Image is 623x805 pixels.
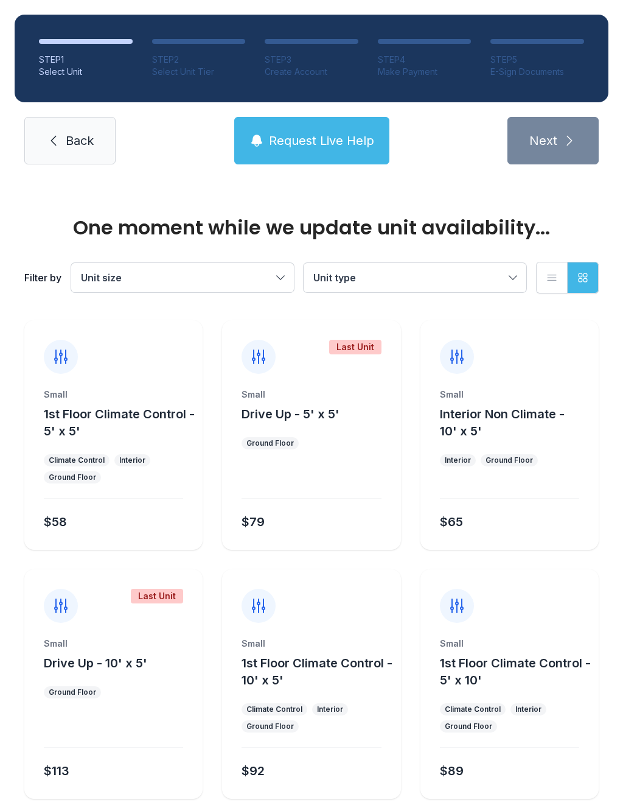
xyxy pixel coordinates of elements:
[269,132,374,149] span: Request Live Help
[529,132,557,149] span: Next
[329,340,381,354] div: Last Unit
[242,656,392,687] span: 1st Floor Climate Control - 10' x 5'
[317,705,343,714] div: Interior
[24,270,61,285] div: Filter by
[66,132,94,149] span: Back
[39,66,133,78] div: Select Unit
[242,513,265,530] div: $79
[44,656,147,670] span: Drive Up - 10' x 5'
[49,455,105,465] div: Climate Control
[445,455,471,465] div: Interior
[242,638,381,650] div: Small
[49,473,96,482] div: Ground Floor
[440,762,464,779] div: $89
[490,54,584,66] div: STEP 5
[44,388,183,401] div: Small
[515,705,541,714] div: Interior
[440,388,579,401] div: Small
[440,638,579,650] div: Small
[49,687,96,697] div: Ground Floor
[44,655,147,672] button: Drive Up - 10' x 5'
[440,407,565,438] span: Interior Non Climate - 10' x 5'
[246,722,294,731] div: Ground Floor
[378,66,472,78] div: Make Payment
[24,218,599,237] div: One moment while we update unit availability...
[81,272,122,284] span: Unit size
[39,54,133,66] div: STEP 1
[440,655,594,689] button: 1st Floor Climate Control - 5' x 10'
[242,406,339,423] button: Drive Up - 5' x 5'
[242,655,395,689] button: 1st Floor Climate Control - 10' x 5'
[246,438,294,448] div: Ground Floor
[44,638,183,650] div: Small
[71,263,294,292] button: Unit size
[242,388,381,401] div: Small
[44,406,198,440] button: 1st Floor Climate Control - 5' x 5'
[265,54,358,66] div: STEP 3
[152,66,246,78] div: Select Unit Tier
[304,263,526,292] button: Unit type
[44,407,195,438] span: 1st Floor Climate Control - 5' x 5'
[440,513,463,530] div: $65
[445,722,492,731] div: Ground Floor
[490,66,584,78] div: E-Sign Documents
[440,406,594,440] button: Interior Non Climate - 10' x 5'
[131,589,183,603] div: Last Unit
[246,705,302,714] div: Climate Control
[378,54,472,66] div: STEP 4
[152,54,246,66] div: STEP 2
[440,656,591,687] span: 1st Floor Climate Control - 5' x 10'
[44,513,67,530] div: $58
[486,455,533,465] div: Ground Floor
[119,455,145,465] div: Interior
[313,272,356,284] span: Unit type
[265,66,358,78] div: Create Account
[44,762,69,779] div: $113
[242,407,339,421] span: Drive Up - 5' x 5'
[445,705,501,714] div: Climate Control
[242,762,265,779] div: $92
